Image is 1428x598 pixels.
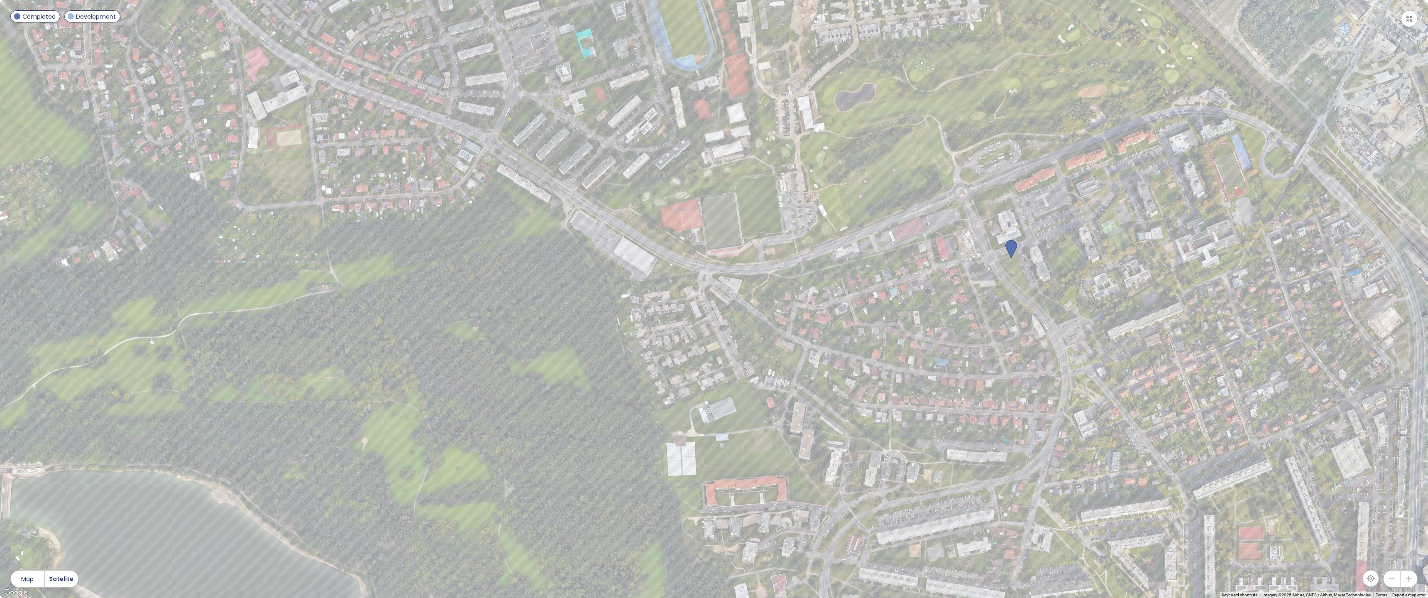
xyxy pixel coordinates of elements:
[1392,593,1426,597] a: Report a map error
[45,571,78,587] button: Satelite
[1222,592,1257,598] button: Keyboard shortcuts
[21,574,34,583] span: Map
[11,571,44,587] button: Map
[1262,593,1371,597] span: Imagery ©2025 Airbus, CNES / Airbus, Maxar Technologies
[2,587,29,598] img: Google
[22,12,56,21] span: Completed
[2,587,29,598] a: Open this area in Google Maps (opens a new window)
[1376,593,1387,597] a: Terms
[76,12,116,21] span: Development
[49,574,73,583] span: Satelite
